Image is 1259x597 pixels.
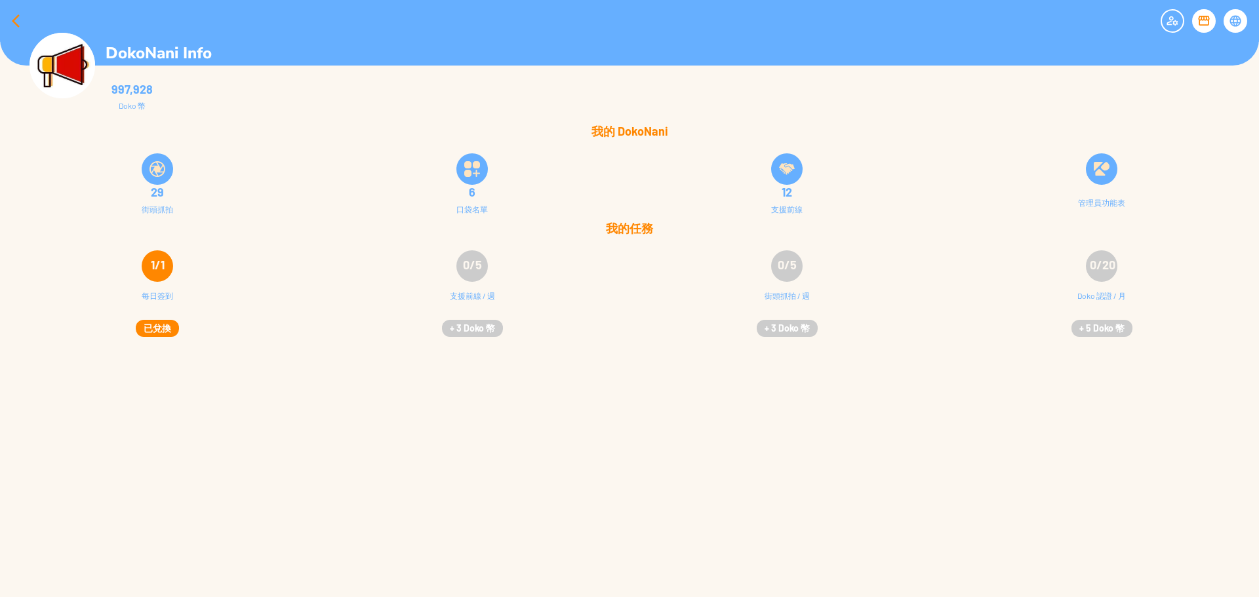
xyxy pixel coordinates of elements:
button: + 3 Doko 幣 [442,320,503,337]
div: Doko 幣 [111,101,153,110]
div: 街頭抓拍 / 週 [765,290,810,316]
img: bucketListIcon.svg [464,161,480,177]
div: 每日簽到 [142,290,173,316]
img: Visruth.jpg not found [30,33,95,98]
button: 已兌換 [136,320,179,337]
img: frontLineSupply.svg [779,161,795,177]
span: 0/20 [1090,258,1115,272]
div: 街頭抓拍 [142,204,173,214]
div: 29 [8,185,307,199]
div: 口袋名單 [456,204,488,214]
img: Doko_logo.svg [1094,161,1109,177]
div: 12 [637,185,936,199]
div: Doko 認證 / 月 [1077,290,1126,316]
span: 1/1 [151,258,165,272]
div: 支援前線 [771,204,803,214]
div: 997,928 [111,83,153,96]
p: DokoNani Info [106,43,212,64]
button: + 3 Doko 幣 [757,320,818,337]
div: 管理員功能表 [1078,198,1125,207]
span: 0/5 [463,258,482,272]
div: 支援前線 / 週 [450,290,495,316]
div: 6 [323,185,622,199]
button: + 5 Doko 幣 [1071,320,1132,337]
img: snapShot.svg [150,161,165,177]
span: 0/5 [778,258,797,272]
